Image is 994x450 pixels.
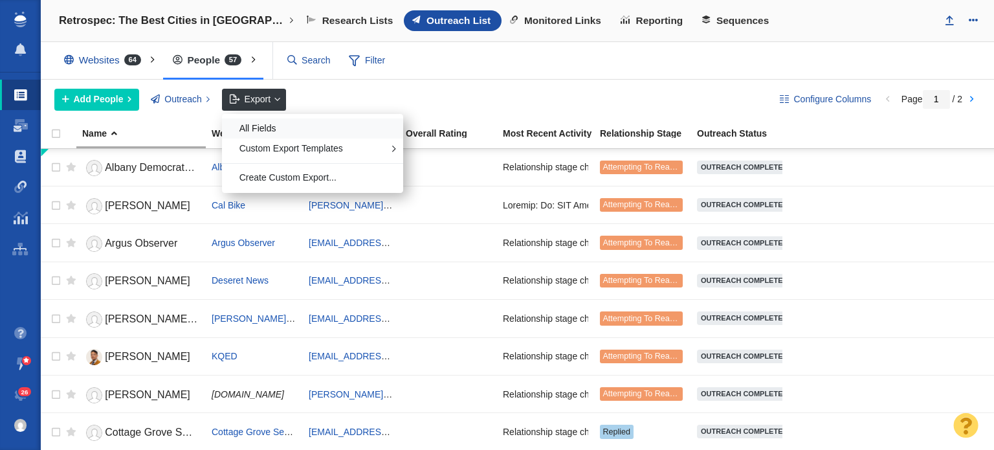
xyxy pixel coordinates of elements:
[594,375,691,412] td: Attempting To Reach (2 tries)
[59,14,285,27] h4: Retrospec: The Best Cities in [GEOGRAPHIC_DATA] for Beginning Bikers
[503,313,761,324] span: Relationship stage changed to: Attempting To Reach, 2 Attempts
[105,389,190,400] span: [PERSON_NAME]
[282,49,337,72] input: Search
[602,389,708,398] span: Attempting To Reach (2 tries)
[105,162,218,173] span: Albany Democrat-Herald
[82,195,200,218] a: [PERSON_NAME]
[602,314,708,323] span: Attempting To Reach (2 tries)
[503,426,661,438] span: Relationship stage changed to: Replied
[105,313,261,324] span: [PERSON_NAME] Beach Gazette
[600,129,696,138] div: Relationship Stage
[54,89,139,111] button: Add People
[245,93,271,106] span: Export
[426,15,491,27] span: Outreach List
[298,10,404,31] a: Research Lists
[594,149,691,186] td: Attempting To Reach (2 tries)
[212,129,307,140] a: Website
[602,163,708,172] span: Attempting To Reach (2 tries)
[212,313,349,324] a: [PERSON_NAME] Beach Gazette
[54,45,157,75] div: Websites
[309,351,462,361] a: [EMAIL_ADDRESS][DOMAIN_NAME]
[309,427,462,437] a: [EMAIL_ADDRESS][DOMAIN_NAME]
[82,129,210,138] div: Name
[404,10,502,31] a: Outreach List
[602,238,708,247] span: Attempting To Reach (2 tries)
[406,129,502,138] div: Overall Rating
[406,129,502,140] a: Overall Rating
[309,200,536,210] a: [PERSON_NAME][EMAIL_ADDRESS][DOMAIN_NAME]
[14,12,26,27] img: buzzstream_logo_iconsimple.png
[82,232,200,255] a: Argus Observer
[144,89,217,111] button: Outreach
[594,224,691,262] td: Attempting To Reach (2 tries)
[341,49,393,73] span: Filter
[502,10,612,31] a: Monitored Links
[124,54,141,65] span: 64
[594,262,691,299] td: Attempting To Reach (2 tries)
[594,337,691,375] td: Attempting To Reach (2 tries)
[309,238,462,248] a: [EMAIL_ADDRESS][DOMAIN_NAME]
[212,238,275,248] a: Argus Observer
[82,270,200,293] a: [PERSON_NAME]
[82,384,200,407] a: [PERSON_NAME]
[74,93,124,106] span: Add People
[503,129,599,138] div: Most Recent Activity
[82,346,200,368] a: [PERSON_NAME]
[14,419,27,432] img: 6a5e3945ebbb48ba90f02ffc6c7ec16f
[524,15,601,27] span: Monitored Links
[503,350,761,362] span: Relationship stage changed to: Attempting To Reach, 2 Attempts
[222,118,403,139] div: All Fields
[594,300,691,337] td: Attempting To Reach (2 tries)
[594,186,691,223] td: Attempting To Reach (2 tries)
[82,308,200,331] a: [PERSON_NAME] Beach Gazette
[901,94,962,104] span: Page / 2
[309,313,462,324] a: [EMAIL_ADDRESS][DOMAIN_NAME]
[602,276,708,285] span: Attempting To Reach (2 tries)
[612,10,694,31] a: Reporting
[773,89,879,111] button: Configure Columns
[212,200,245,210] a: Cal Bike
[222,139,403,159] div: Custom Export Templates
[716,15,769,27] span: Sequences
[309,389,612,399] a: [PERSON_NAME][EMAIL_ADDRESS][PERSON_NAME][DOMAIN_NAME]
[222,168,403,188] div: Create Custom Export...
[212,129,307,138] div: Website
[503,237,761,249] span: Relationship stage changed to: Attempting To Reach, 2 Attempts
[212,351,237,361] a: KQED
[503,388,757,400] span: Relationship stage changed to: Attempting To Reach, 1 Attempt
[105,238,177,249] span: Argus Observer
[793,93,871,106] span: Configure Columns
[82,422,200,444] a: Cottage Grove Sentinel
[82,129,210,140] a: Name
[600,129,696,140] a: Relationship Stage
[105,351,190,362] span: [PERSON_NAME]
[636,15,683,27] span: Reporting
[309,275,462,286] a: [EMAIL_ADDRESS][DOMAIN_NAME]
[602,352,708,361] span: Attempting To Reach (2 tries)
[694,10,780,31] a: Sequences
[212,427,306,437] a: Cottage Grove Sentinel
[503,275,761,286] span: Relationship stage changed to: Attempting To Reach, 2 Attempts
[503,161,761,173] span: Relationship stage changed to: Attempting To Reach, 2 Attempts
[18,387,32,397] span: 26
[222,89,286,111] button: Export
[105,275,190,286] span: [PERSON_NAME]
[212,389,284,399] span: [DOMAIN_NAME]
[164,93,202,106] span: Outreach
[82,157,200,179] a: Albany Democrat-Herald
[602,200,708,209] span: Attempting To Reach (2 tries)
[212,275,269,286] a: Deseret News
[212,162,311,172] a: Albany Democrat-Herald
[322,15,393,27] span: Research Lists
[105,200,190,211] span: [PERSON_NAME]
[602,427,630,436] span: Replied
[105,427,212,438] span: Cottage Grove Sentinel
[697,129,793,138] div: Outreach Status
